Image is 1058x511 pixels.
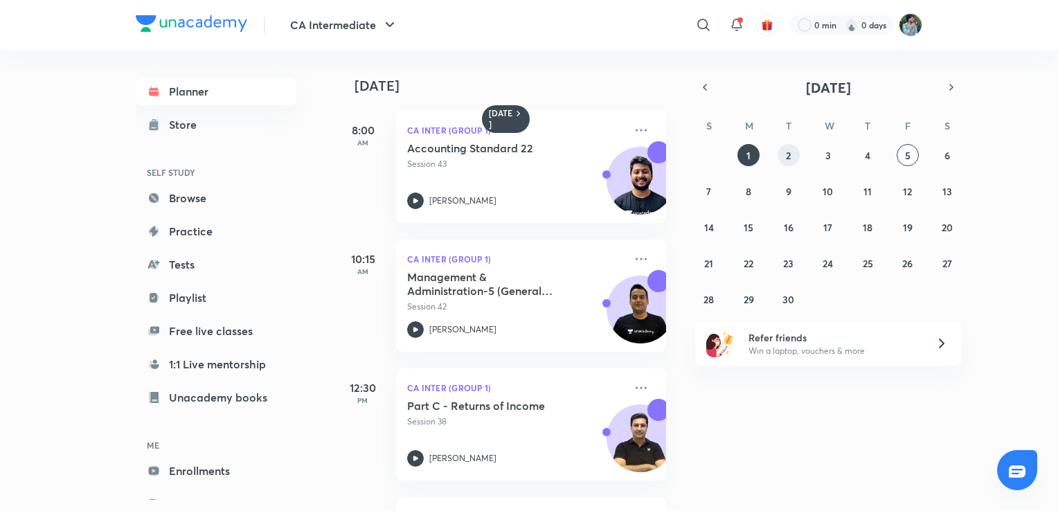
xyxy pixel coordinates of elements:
abbr: September 14, 2025 [704,221,714,234]
p: PM [335,396,391,404]
a: Store [136,111,296,138]
abbr: September 6, 2025 [944,149,950,162]
img: streak [845,18,859,32]
a: Unacademy books [136,384,296,411]
abbr: September 19, 2025 [903,221,913,234]
abbr: September 13, 2025 [942,185,952,198]
button: September 10, 2025 [817,180,839,202]
button: September 11, 2025 [857,180,879,202]
abbr: Thursday [865,119,870,132]
button: September 14, 2025 [698,216,720,238]
abbr: September 21, 2025 [704,257,713,270]
abbr: September 9, 2025 [786,185,791,198]
abbr: September 27, 2025 [942,257,952,270]
button: September 13, 2025 [936,180,958,202]
button: September 12, 2025 [897,180,919,202]
button: September 8, 2025 [737,180,760,202]
a: Company Logo [136,15,247,35]
h5: 10:15 [335,251,391,267]
abbr: September 11, 2025 [863,185,872,198]
img: Avatar [607,283,674,350]
abbr: September 1, 2025 [746,149,751,162]
button: September 9, 2025 [778,180,800,202]
h5: Part C - Returns of Income [407,399,580,413]
abbr: September 29, 2025 [744,293,754,306]
button: September 16, 2025 [778,216,800,238]
p: AM [335,267,391,276]
abbr: September 23, 2025 [783,257,793,270]
a: 1:1 Live mentorship [136,350,296,378]
img: Avatar [607,154,674,221]
button: September 24, 2025 [817,252,839,274]
abbr: Saturday [944,119,950,132]
button: September 5, 2025 [897,144,919,166]
p: [PERSON_NAME] [429,323,496,336]
a: Free live classes [136,317,296,345]
p: CA Inter (Group 1) [407,379,625,396]
p: Win a laptop, vouchers & more [748,345,919,357]
h5: Accounting Standard 22 [407,141,580,155]
abbr: September 25, 2025 [863,257,873,270]
a: Planner [136,78,296,105]
abbr: Wednesday [825,119,834,132]
button: September 19, 2025 [897,216,919,238]
img: avatar [761,19,773,31]
abbr: Friday [905,119,911,132]
h6: SELF STUDY [136,161,296,184]
abbr: September 10, 2025 [823,185,833,198]
abbr: September 17, 2025 [823,221,832,234]
abbr: September 18, 2025 [863,221,872,234]
h6: Refer friends [748,330,919,345]
abbr: Tuesday [786,119,791,132]
img: Santosh Kumar Thakur [899,13,922,37]
button: September 7, 2025 [698,180,720,202]
abbr: September 8, 2025 [746,185,751,198]
abbr: September 30, 2025 [782,293,794,306]
button: September 22, 2025 [737,252,760,274]
button: September 26, 2025 [897,252,919,274]
abbr: September 26, 2025 [902,257,913,270]
h5: 8:00 [335,122,391,138]
button: September 15, 2025 [737,216,760,238]
a: Tests [136,251,296,278]
abbr: September 7, 2025 [706,185,711,198]
button: September 4, 2025 [857,144,879,166]
abbr: September 28, 2025 [703,293,714,306]
button: September 18, 2025 [857,216,879,238]
h6: ME [136,433,296,457]
p: [PERSON_NAME] [429,195,496,207]
button: September 28, 2025 [698,288,720,310]
button: September 29, 2025 [737,288,760,310]
button: CA Intermediate [282,11,406,39]
abbr: September 15, 2025 [744,221,753,234]
button: September 25, 2025 [857,252,879,274]
abbr: September 12, 2025 [903,185,912,198]
abbr: September 3, 2025 [825,149,831,162]
button: avatar [756,14,778,36]
p: CA Inter (Group 1) [407,122,625,138]
img: Avatar [607,412,674,478]
button: September 30, 2025 [778,288,800,310]
button: September 20, 2025 [936,216,958,238]
button: September 2, 2025 [778,144,800,166]
div: Store [169,116,205,133]
button: September 1, 2025 [737,144,760,166]
h5: Management & Administration-5 (General Meeting) [407,270,580,298]
abbr: September 2, 2025 [786,149,791,162]
button: September 27, 2025 [936,252,958,274]
button: September 21, 2025 [698,252,720,274]
span: [DATE] [806,78,851,97]
h5: 12:30 [335,379,391,396]
a: Enrollments [136,457,296,485]
abbr: September 22, 2025 [744,257,753,270]
abbr: September 24, 2025 [823,257,833,270]
img: referral [706,330,734,357]
p: Session 43 [407,158,625,170]
a: Playlist [136,284,296,312]
img: Company Logo [136,15,247,32]
h6: [DATE] [489,108,513,130]
button: September 23, 2025 [778,252,800,274]
p: CA Inter (Group 1) [407,251,625,267]
p: [PERSON_NAME] [429,452,496,465]
abbr: September 20, 2025 [942,221,953,234]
